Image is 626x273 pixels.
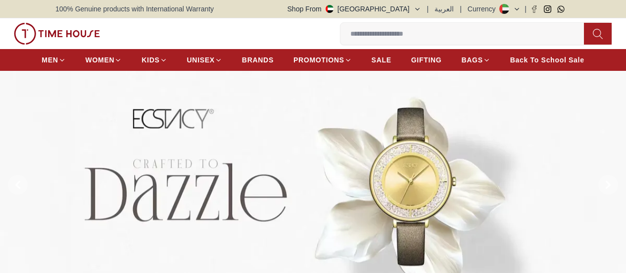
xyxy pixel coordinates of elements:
[42,55,58,65] span: MEN
[86,51,122,69] a: WOMEN
[411,51,442,69] a: GIFTING
[510,55,584,65] span: Back To School Sale
[468,4,500,14] div: Currency
[530,5,538,13] a: Facebook
[42,51,65,69] a: MEN
[460,4,462,14] span: |
[242,55,274,65] span: BRANDS
[288,4,421,14] button: Shop From[GEOGRAPHIC_DATA]
[86,55,115,65] span: WOMEN
[411,55,442,65] span: GIFTING
[461,51,490,69] a: BAGS
[557,5,565,13] a: Whatsapp
[293,55,344,65] span: PROMOTIONS
[142,51,167,69] a: KIDS
[326,5,334,13] img: United Arab Emirates
[187,55,215,65] span: UNISEX
[55,4,214,14] span: 100% Genuine products with International Warranty
[434,4,454,14] button: العربية
[525,4,527,14] span: |
[14,23,100,45] img: ...
[544,5,551,13] a: Instagram
[187,51,222,69] a: UNISEX
[427,4,429,14] span: |
[142,55,159,65] span: KIDS
[293,51,352,69] a: PROMOTIONS
[510,51,584,69] a: Back To School Sale
[461,55,482,65] span: BAGS
[372,51,391,69] a: SALE
[242,51,274,69] a: BRANDS
[372,55,391,65] span: SALE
